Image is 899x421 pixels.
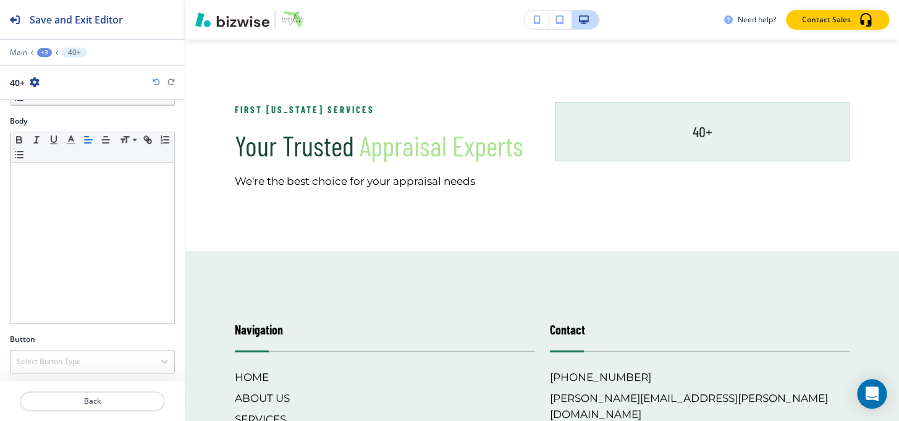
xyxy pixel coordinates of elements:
[62,48,87,57] button: 40+
[195,12,269,27] img: Bizwise Logo
[235,390,535,406] h6: ABOUT US
[235,129,354,162] span: Your Trusted
[235,102,530,117] p: First [US_STATE] Services
[10,48,27,57] button: Main
[235,173,530,189] p: We're the best choice for your appraisal needs
[802,14,851,25] p: Contact Sales
[20,391,165,411] button: Back
[235,369,535,385] h6: HOME
[10,334,35,345] h2: Button
[550,322,585,337] strong: Contact
[857,379,887,409] div: Open Intercom Messenger
[692,122,712,141] p: 40+
[21,396,164,407] p: Back
[17,356,81,367] h4: Select Button Type
[30,12,123,27] h2: Save and Exit Editor
[10,76,25,89] h2: 40+
[550,369,651,385] a: [PHONE_NUMBER]
[360,129,523,162] span: Appraisal Experts
[10,116,27,127] h2: Body
[281,10,305,30] img: Your Logo
[37,48,52,57] button: +3
[68,48,81,57] p: 40+
[235,322,283,337] strong: Navigation
[786,10,889,30] button: Contact Sales
[738,14,776,25] h3: Need help?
